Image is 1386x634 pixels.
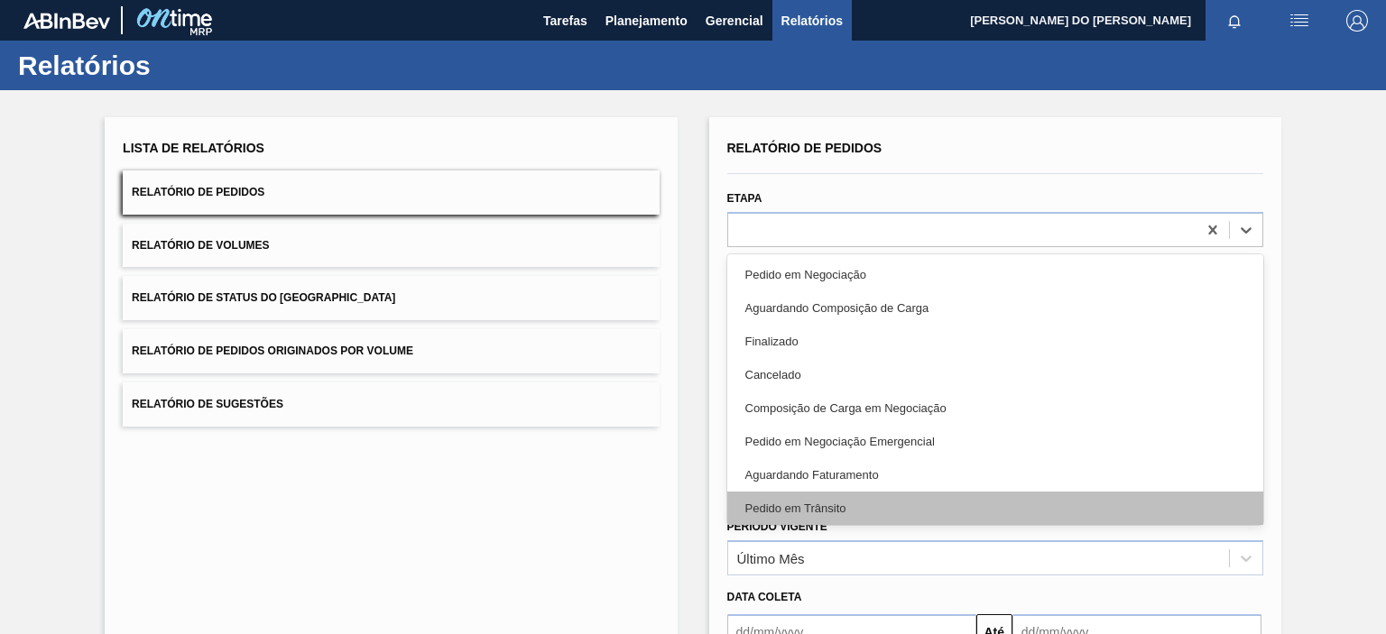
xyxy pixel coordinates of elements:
button: Notificações [1206,8,1263,33]
div: Composição de Carga em Negociação [727,391,1263,425]
span: Tarefas [543,10,587,32]
div: Aguardando Composição de Carga [727,291,1263,325]
span: Lista de Relatórios [123,141,264,155]
span: Relatório de Status do [GEOGRAPHIC_DATA] [132,291,395,304]
div: Pedido em Trânsito [727,492,1263,525]
button: Relatório de Status do [GEOGRAPHIC_DATA] [123,276,659,320]
span: Relatório de Pedidos Originados por Volume [132,345,413,357]
span: Planejamento [605,10,688,32]
h1: Relatórios [18,55,338,76]
button: Relatório de Sugestões [123,382,659,427]
div: Finalizado [727,325,1263,358]
img: Logout [1346,10,1368,32]
label: Etapa [727,192,762,205]
span: Gerencial [706,10,763,32]
button: Relatório de Pedidos [123,170,659,215]
img: userActions [1289,10,1310,32]
div: Pedido em Negociação [727,258,1263,291]
span: Relatórios [781,10,843,32]
div: Último Mês [737,550,805,565]
button: Relatório de Pedidos Originados por Volume [123,329,659,373]
div: Cancelado [727,358,1263,391]
span: Relatório de Pedidos [132,186,264,198]
span: Data coleta [727,591,802,603]
button: Relatório de Volumes [123,224,659,268]
span: Relatório de Pedidos [727,141,882,155]
div: Pedido em Negociação Emergencial [727,425,1263,458]
span: Relatório de Volumes [132,239,269,252]
label: Período Vigente [727,520,827,533]
img: TNhmsLtSVTkK8tSr43FrP2fwEKptu5GPRR3wAAAABJRU5ErkJggg== [23,13,110,29]
div: Aguardando Faturamento [727,458,1263,492]
span: Relatório de Sugestões [132,398,283,410]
